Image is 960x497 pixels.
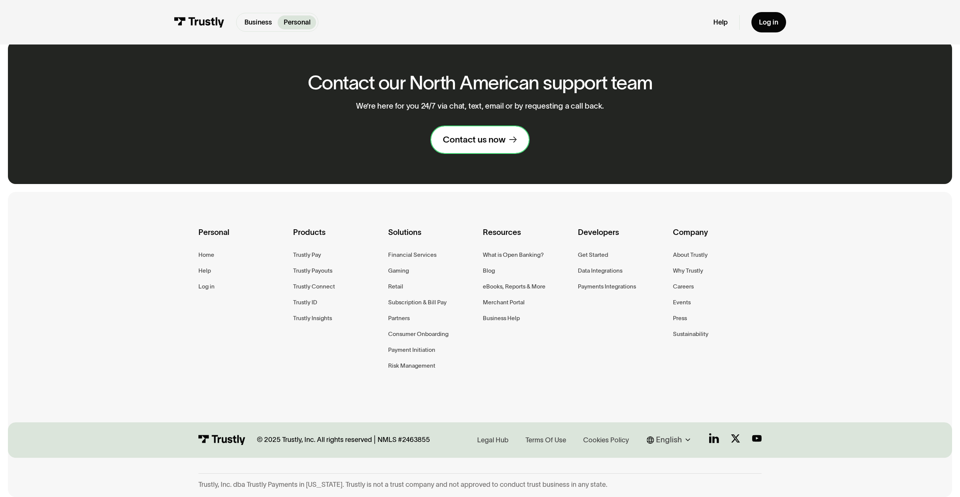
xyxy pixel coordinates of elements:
[374,434,376,446] div: |
[477,436,508,445] div: Legal Hub
[293,250,321,260] a: Trustly Pay
[388,313,410,323] a: Partners
[378,436,430,444] div: NMLS #2463855
[523,434,569,446] a: Terms Of Use
[673,266,703,276] a: Why Trustly
[238,15,278,29] a: Business
[388,345,435,355] a: Payment Initiation
[431,126,529,153] a: Contact us now
[293,226,382,250] div: Products
[647,434,694,446] div: English
[483,298,525,307] a: Merchant Portal
[673,313,687,323] a: Press
[278,15,316,29] a: Personal
[356,101,604,111] p: We’re here for you 24/7 via chat, text, email or by requesting a call back.
[174,17,224,28] img: Trustly Logo
[257,436,372,444] div: © 2025 Trustly, Inc. All rights reserved
[673,282,694,291] a: Careers
[198,480,762,489] div: Trustly, Inc. dba Trustly Payments in [US_STATE]. Trustly is not a trust company and not approved...
[284,17,310,28] p: Personal
[525,436,566,445] div: Terms Of Use
[388,226,477,250] div: Solutions
[673,329,708,339] a: Sustainability
[198,226,287,250] div: Personal
[578,266,622,276] a: Data Integrations
[483,250,544,260] a: What is Open Banking?
[388,250,436,260] a: Financial Services
[474,434,511,446] a: Legal Hub
[583,436,629,445] div: Cookies Policy
[656,434,682,446] div: English
[388,329,449,339] a: Consumer Onboarding
[483,282,545,291] a: eBooks, Reports & More
[483,266,495,276] a: Blog
[673,298,691,307] a: Events
[578,226,667,250] div: Developers
[578,282,636,291] a: Payments Integrations
[308,72,653,94] h2: Contact our North American support team
[198,250,214,260] a: Home
[751,12,786,32] a: Log in
[293,266,332,276] a: Trustly Payouts
[244,17,272,28] p: Business
[581,434,631,446] a: Cookies Policy
[388,266,409,276] a: Gaming
[483,226,572,250] div: Resources
[198,266,211,276] a: Help
[759,18,778,27] div: Log in
[713,18,728,27] a: Help
[388,361,435,371] a: Risk Management
[578,250,608,260] a: Get Started
[198,435,245,445] img: Trustly Logo
[388,282,403,291] a: Retail
[673,250,708,260] a: About Trustly
[293,313,332,323] a: Trustly Insights
[198,282,215,291] a: Log in
[293,298,317,307] a: Trustly ID
[673,226,762,250] div: Company
[293,282,335,291] a: Trustly Connect
[483,313,520,323] a: Business Help
[443,134,505,145] div: Contact us now
[388,298,447,307] a: Subscription & Bill Pay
